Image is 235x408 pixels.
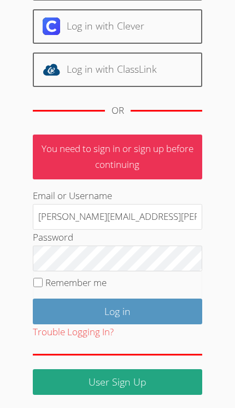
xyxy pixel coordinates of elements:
button: Trouble Logging In? [33,324,114,340]
input: Log in [33,299,202,324]
label: Password [33,231,73,243]
img: clever-logo-6eab21bc6e7a338710f1a6ff85c0baf02591cd810cc4098c63d3a4b26e2feb20.svg [43,18,60,35]
div: OR [111,103,124,119]
a: Log in with Clever [33,9,202,44]
a: User Sign Up [33,369,202,395]
a: Log in with ClassLink [33,53,202,87]
label: Remember me [45,276,107,289]
img: classlink-logo-d6bb404cc1216ec64c9a2012d9dc4662098be43eaf13dc465df04b49fa7ab582.svg [43,61,60,78]
p: You need to sign in or sign up before continuing [33,135,202,179]
label: Email or Username [33,189,112,202]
